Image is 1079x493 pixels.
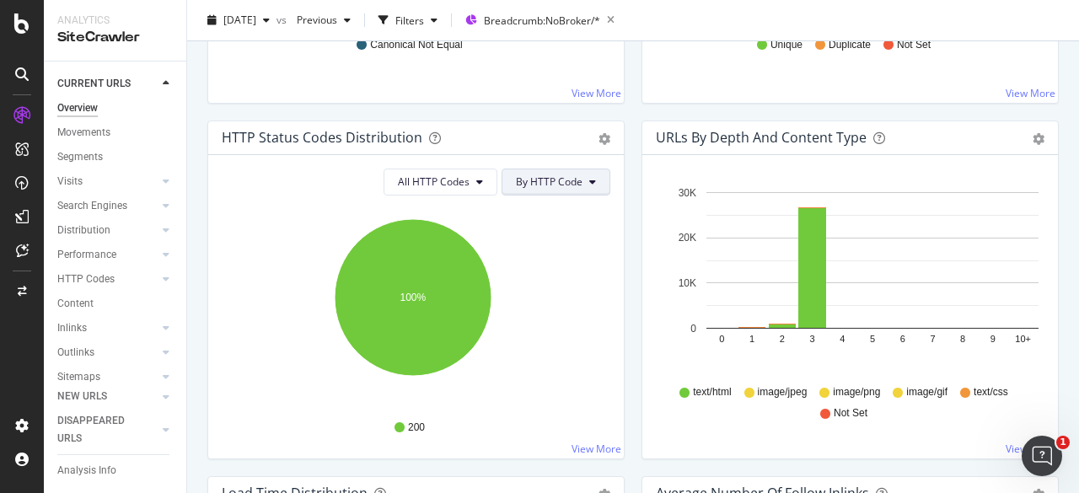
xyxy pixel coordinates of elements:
[57,197,158,215] a: Search Engines
[125,8,216,36] h1: Messages
[572,86,621,100] a: View More
[1006,442,1055,456] a: View More
[1015,334,1031,344] text: 10+
[370,38,462,52] span: Canonical Not Equal
[57,271,158,288] a: HTTP Codes
[829,38,871,52] span: Duplicate
[400,292,427,303] text: 100%
[57,388,107,405] div: NEW URLS
[57,148,174,166] a: Segments
[679,277,696,289] text: 10K
[267,380,294,392] span: Help
[57,368,158,386] a: Sitemaps
[57,124,110,142] div: Movements
[693,385,731,399] span: text/html
[930,334,935,344] text: 7
[57,344,158,362] a: Outlinks
[834,406,867,421] span: Not Set
[897,38,931,52] span: Not Set
[57,173,83,190] div: Visits
[770,38,803,52] span: Unique
[57,368,100,386] div: Sitemaps
[833,385,880,399] span: image/png
[656,182,1039,378] svg: A chart.
[900,334,905,344] text: 6
[161,138,208,156] div: • [DATE]
[484,13,600,28] span: Breadcrumb: NoBroker/*
[290,7,357,34] button: Previous
[57,173,158,190] a: Visits
[398,174,470,189] span: All HTTP Codes
[408,421,425,435] span: 200
[372,7,444,34] button: Filters
[840,334,845,344] text: 4
[57,75,131,93] div: CURRENT URLS
[758,385,808,399] span: image/jpeg
[719,334,724,344] text: 0
[1056,436,1070,449] span: 1
[57,222,110,239] div: Distribution
[276,13,290,27] span: vs
[201,7,276,34] button: [DATE]
[1022,436,1062,476] iframe: Intercom live chat
[960,334,965,344] text: 8
[384,169,497,196] button: All HTTP Codes
[39,380,73,392] span: Home
[656,129,867,146] div: URLs by Depth and Content Type
[749,334,754,344] text: 1
[572,442,621,456] a: View More
[974,385,1008,399] span: text/css
[57,28,173,47] div: SiteCrawler
[502,169,610,196] button: By HTTP Code
[57,295,174,313] a: Content
[136,380,201,392] span: Messages
[161,76,208,94] div: • [DATE]
[679,187,696,199] text: 30K
[1006,86,1055,100] a: View More
[112,338,224,405] button: Messages
[290,13,337,27] span: Previous
[57,99,174,117] a: Overview
[57,412,142,447] div: DISAPPEARED URLS
[57,13,173,28] div: Analytics
[395,13,424,27] div: Filters
[57,99,98,117] div: Overview
[57,295,94,313] div: Content
[57,124,174,142] a: Movements
[57,412,158,447] a: DISAPPEARED URLS
[906,385,947,399] span: image/gif
[780,334,785,344] text: 2
[459,7,600,34] button: Breadcrumb:NoBroker/*
[57,271,115,288] div: HTTP Codes
[57,246,158,264] a: Performance
[57,388,158,405] a: NEW URLS
[57,246,116,264] div: Performance
[57,462,174,480] a: Analysis Info
[516,174,582,189] span: By HTTP Code
[57,75,158,93] a: CURRENT URLS
[57,197,127,215] div: Search Engines
[57,462,116,480] div: Analysis Info
[222,129,422,146] div: HTTP Status Codes Distribution
[599,133,610,145] div: gear
[19,59,53,93] img: Profile image for Colleen
[222,209,604,405] svg: A chart.
[225,338,337,405] button: Help
[690,323,696,335] text: 0
[57,222,158,239] a: Distribution
[93,287,245,320] button: Ask a question
[296,7,326,37] div: Close
[809,334,814,344] text: 3
[57,148,103,166] div: Segments
[57,344,94,362] div: Outlinks
[60,138,158,156] div: [PERSON_NAME]
[1033,133,1044,145] div: gear
[19,121,53,155] img: Profile image for Laura
[990,334,996,344] text: 9
[60,76,158,94] div: [PERSON_NAME]
[870,334,875,344] text: 5
[679,232,696,244] text: 20K
[223,13,256,27] span: 2025 Sep. 1st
